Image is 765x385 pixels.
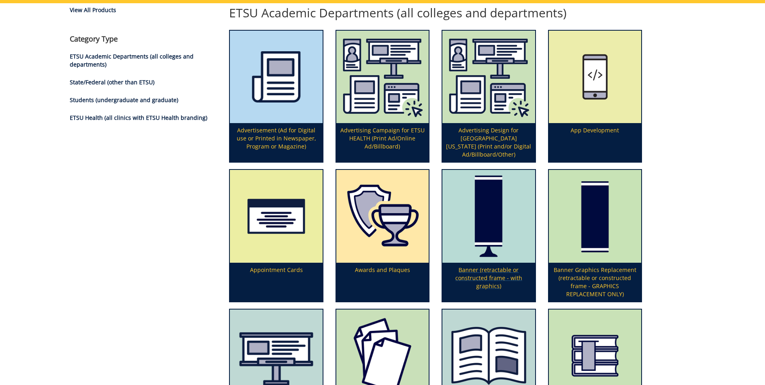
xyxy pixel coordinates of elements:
a: Banner Graphics Replacement (retractable or constructed frame - GRAPHICS REPLACEMENT ONLY) [549,170,641,301]
h2: ETSU Academic Departments (all colleges and departments) [229,6,642,19]
img: etsu%20health%20marketing%20campaign%20image-6075f5506d2aa2.29536275.png [442,31,535,123]
h4: Category Type [70,35,217,43]
a: Advertising Design for [GEOGRAPHIC_DATA][US_STATE] (Print and/or Digital Ad/Billboard/Other) [442,31,535,162]
p: Appointment Cards [230,263,322,301]
p: Banner Graphics Replacement (retractable or constructed frame - GRAPHICS REPLACEMENT ONLY) [549,263,641,301]
a: Students (undergraduate and graduate) [70,96,178,104]
a: View All Products [70,6,217,14]
img: graphics-only-banner-5949222f1cdc31.93524894.png [549,170,641,262]
p: Banner (retractable or constructed frame - with graphics) [442,263,535,301]
img: appointment%20cards-6556843a9f7d00.21763534.png [230,170,322,262]
img: retractable-banner-59492b401f5aa8.64163094.png [442,170,535,262]
a: Appointment Cards [230,170,322,301]
img: printmedia-5fff40aebc8a36.86223841.png [230,31,322,123]
a: ETSU Health (all clinics with ETSU Health branding) [70,114,207,121]
a: State/Federal (other than ETSU) [70,78,154,86]
a: App Development [549,31,641,162]
img: app%20development%20icon-655684178ce609.47323231.png [549,31,641,123]
p: App Development [549,123,641,162]
a: ETSU Academic Departments (all colleges and departments) [70,52,194,68]
p: Advertising Campaign for ETSU HEALTH (Print Ad/Online Ad/Billboard) [336,123,429,162]
p: Awards and Plaques [336,263,429,301]
img: plaques-5a7339fccbae09.63825868.png [336,170,429,262]
p: Advertising Design for [GEOGRAPHIC_DATA][US_STATE] (Print and/or Digital Ad/Billboard/Other) [442,123,535,162]
p: Advertisement (Ad for Digital use or Printed in Newspaper, Program or Magazine) [230,123,322,162]
img: etsu%20health%20marketing%20campaign%20image-6075f5506d2aa2.29536275.png [336,31,429,123]
a: Advertising Campaign for ETSU HEALTH (Print Ad/Online Ad/Billboard) [336,31,429,162]
a: Advertisement (Ad for Digital use or Printed in Newspaper, Program or Magazine) [230,31,322,162]
a: Banner (retractable or constructed frame - with graphics) [442,170,535,301]
a: Awards and Plaques [336,170,429,301]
